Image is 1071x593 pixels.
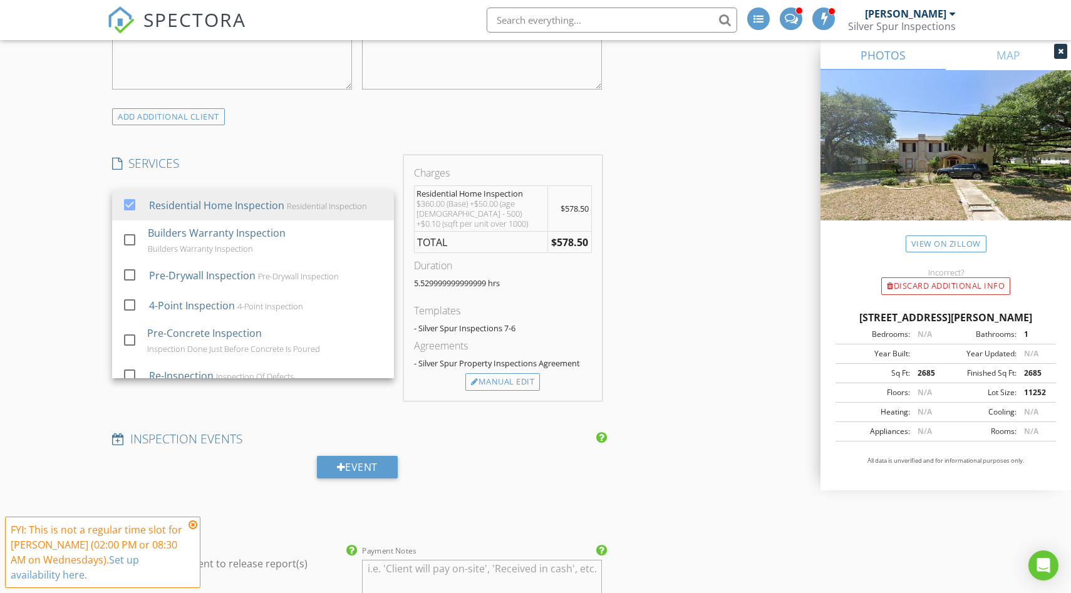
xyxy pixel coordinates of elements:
img: streetview [820,70,1071,250]
div: Incorrect? [820,267,1071,277]
span: $578.50 [561,203,589,214]
a: SPECTORA [107,17,246,43]
p: 5.529999999999999 hrs [414,278,592,288]
div: - Silver Spur Property Inspections Agreement [414,358,592,368]
div: Residential Home Inspection [149,198,284,213]
div: Inspection Of Defects [216,371,294,381]
div: Year Updated: [946,348,1017,359]
span: SPECTORA [143,6,246,33]
a: View on Zillow [906,235,986,252]
div: Sq Ft: [839,368,910,379]
span: N/A [918,329,932,339]
div: Bathrooms: [946,329,1017,340]
div: Rooms: [946,426,1017,437]
div: $360.00 (Base) +$50.00 (age [DEMOGRAPHIC_DATA] - 500) +$0.10 (sqft per unit over 1000) [416,199,545,229]
div: 4-Point Inspection [149,298,235,313]
div: Residential Inspection [287,201,367,211]
h4: PAYMENT [112,518,602,534]
span: N/A [918,387,932,398]
img: The Best Home Inspection Software - Spectora [107,6,135,34]
div: 11252 [1017,387,1052,398]
label: Require payment to release report(s) [132,557,308,570]
div: 1 [1017,329,1052,340]
span: N/A [918,426,932,436]
div: Manual Edit [465,373,540,391]
h4: INSPECTION EVENTS [112,431,602,447]
div: Templates [414,303,592,318]
div: Residential Home Inspection [416,188,545,199]
div: Bedrooms: [839,329,910,340]
div: Inspection Done Just Before Concrete Is Poured [147,344,320,354]
div: ADD ADDITIONAL client [112,108,225,125]
div: Event [317,456,398,478]
div: 4-Point Inspection [237,301,303,311]
div: Builders Warranty Inspection [148,244,253,254]
div: Agreements [414,338,592,353]
div: Pre-Drywall Inspection [149,268,256,283]
div: Floors: [839,387,910,398]
input: Search everything... [487,8,737,33]
div: 2685 [1017,368,1052,379]
div: Re-Inspection [149,368,214,383]
div: Silver Spur Inspections [848,20,956,33]
h4: SERVICES [112,155,394,172]
p: All data is unverified and for informational purposes only. [836,456,1056,465]
div: Cooling: [946,406,1017,418]
div: Charges [414,165,592,180]
span: N/A [1024,406,1038,417]
div: Discard Additional info [881,277,1010,295]
div: Lot Size: [946,387,1017,398]
div: - Silver Spur Inspections 7-6 [414,323,592,333]
div: Year Built: [839,348,910,359]
div: FYI: This is not a regular time slot for [PERSON_NAME] (02:00 PM or 08:30 AM on Wednesdays). [11,522,185,582]
div: [STREET_ADDRESS][PERSON_NAME] [836,310,1056,325]
a: MAP [946,40,1071,70]
td: TOTAL [414,231,548,253]
div: 2685 [910,368,946,379]
span: N/A [1024,426,1038,436]
div: [PERSON_NAME] [865,8,946,20]
div: Open Intercom Messenger [1028,550,1058,580]
a: PHOTOS [820,40,946,70]
div: Finished Sq Ft: [946,368,1017,379]
div: Builders Warranty Inspection [148,225,286,240]
span: N/A [1024,348,1038,359]
strong: $578.50 [551,235,588,249]
div: Pre-Drywall Inspection [258,271,339,281]
div: Pre-Concrete Inspection [147,326,262,341]
span: N/A [918,406,932,417]
div: Duration [414,258,592,273]
div: Heating: [839,406,910,418]
div: Appliances: [839,426,910,437]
